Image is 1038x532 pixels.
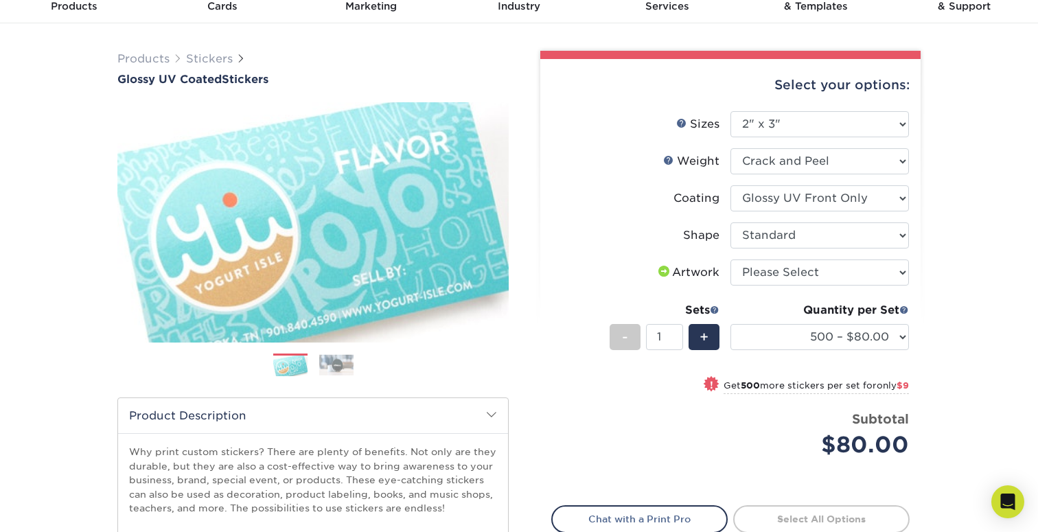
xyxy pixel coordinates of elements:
a: Products [117,52,170,65]
a: Stickers [186,52,233,65]
span: - [622,327,628,347]
img: Stickers 01 [273,354,308,378]
span: Glossy UV Coated [117,73,222,86]
div: Quantity per Set [730,302,909,319]
div: Shape [683,227,719,244]
strong: 500 [741,380,760,391]
img: Glossy UV Coated 01 [117,87,509,358]
small: Get more stickers per set for [724,380,909,394]
div: Open Intercom Messenger [991,485,1024,518]
a: Glossy UV CoatedStickers [117,73,509,86]
span: ! [710,378,713,392]
span: only [877,380,909,391]
div: Coating [673,190,719,207]
img: Stickers 02 [319,354,354,375]
div: Artwork [656,264,719,281]
h1: Stickers [117,73,509,86]
h2: Product Description [118,398,508,433]
span: $9 [897,380,909,391]
div: Sizes [676,116,719,132]
div: $80.00 [741,428,909,461]
div: Weight [663,153,719,170]
div: Select your options: [551,59,910,111]
strong: Subtotal [852,411,909,426]
div: Sets [610,302,719,319]
span: + [700,327,708,347]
